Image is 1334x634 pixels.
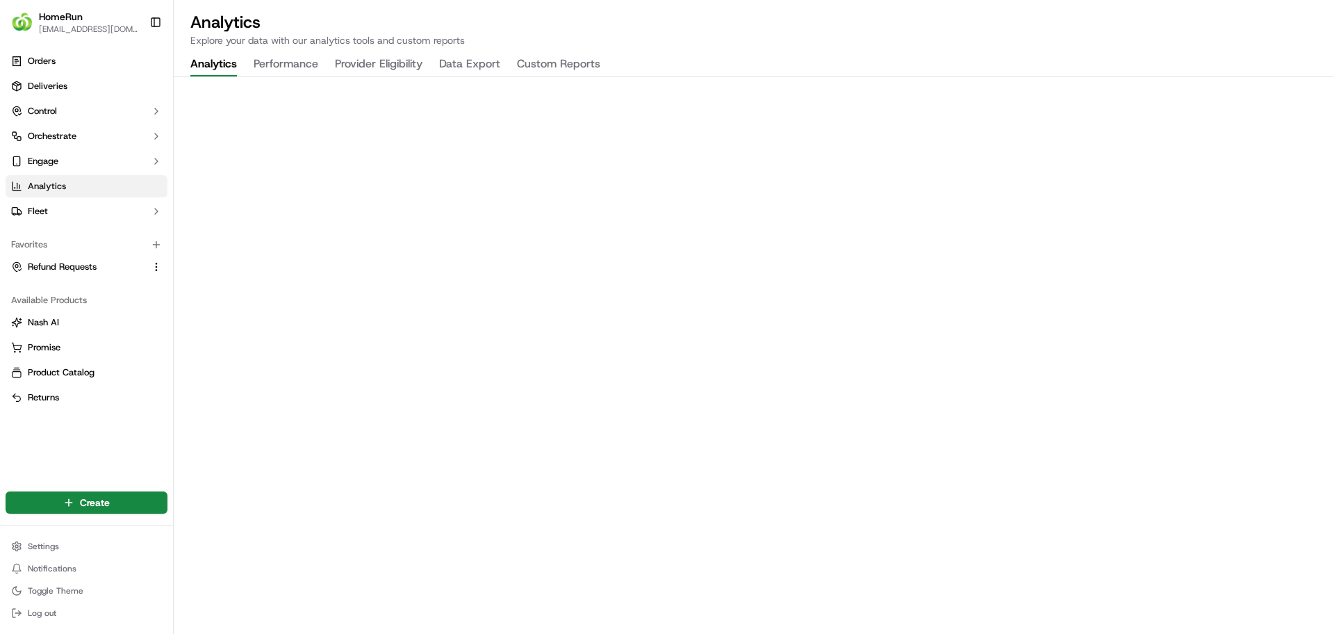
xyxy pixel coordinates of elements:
button: Log out [6,603,167,623]
iframe: Analytics [174,77,1334,634]
button: Refund Requests [6,256,167,278]
a: Promise [11,341,162,354]
a: Deliveries [6,75,167,97]
span: Product Catalog [28,366,94,379]
p: Explore your data with our analytics tools and custom reports [190,33,1317,47]
span: Nash AI [28,316,59,329]
span: Refund Requests [28,261,97,273]
button: Settings [6,537,167,556]
span: API Documentation [131,202,223,216]
span: Returns [28,391,59,404]
span: Engage [28,155,58,168]
button: Provider Eligibility [335,53,422,76]
button: HomeRunHomeRun[EMAIL_ADDRESS][DOMAIN_NAME] [6,6,144,39]
a: 📗Knowledge Base [8,196,112,221]
div: 📗 [14,203,25,214]
button: Data Export [439,53,500,76]
button: Returns [6,387,167,409]
button: Promise [6,336,167,359]
button: [EMAIL_ADDRESS][DOMAIN_NAME] [39,24,138,35]
button: Toggle Theme [6,581,167,601]
span: Log out [28,608,56,619]
span: Promise [28,341,60,354]
a: Nash AI [11,316,162,329]
button: Custom Reports [517,53,600,76]
span: Notifications [28,563,76,574]
button: Performance [254,53,318,76]
span: Settings [28,541,59,552]
a: 💻API Documentation [112,196,229,221]
span: Analytics [28,180,66,193]
span: Orchestrate [28,130,76,143]
button: Create [6,491,167,514]
a: Returns [11,391,162,404]
button: Engage [6,150,167,172]
a: Powered byPylon [98,235,168,246]
h2: Analytics [190,11,1317,33]
a: Product Catalog [11,366,162,379]
span: Pylon [138,236,168,246]
a: Orders [6,50,167,72]
span: Fleet [28,205,48,218]
button: Notifications [6,559,167,578]
span: Control [28,105,57,117]
button: Analytics [190,53,237,76]
div: Available Products [6,289,167,311]
span: Toggle Theme [28,585,83,596]
div: Favorites [6,234,167,256]
button: Product Catalog [6,361,167,384]
img: HomeRun [11,11,33,33]
button: HomeRun [39,10,83,24]
button: Fleet [6,200,167,222]
button: Control [6,100,167,122]
div: 💻 [117,203,129,214]
button: Start new chat [236,137,253,154]
a: Refund Requests [11,261,145,273]
button: Orchestrate [6,125,167,147]
span: Deliveries [28,80,67,92]
span: Create [80,496,110,510]
span: Knowledge Base [28,202,106,216]
button: Nash AI [6,311,167,334]
span: Orders [28,55,56,67]
a: Analytics [6,175,167,197]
